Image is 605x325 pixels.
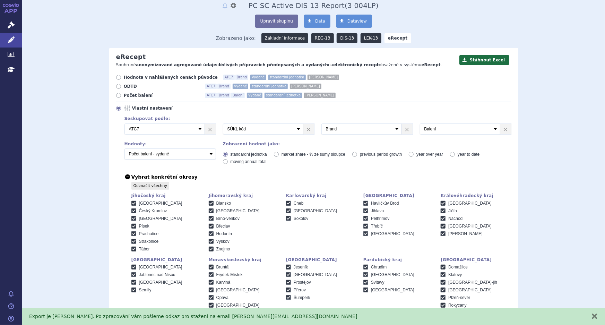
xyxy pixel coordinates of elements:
a: × [205,124,216,134]
div: Jihočeský kraj [131,193,202,198]
div: Jihomoravský kraj [209,193,279,198]
span: Prostějov [294,280,311,285]
span: ( LP) [345,1,379,10]
span: Vydané [233,84,248,89]
div: [GEOGRAPHIC_DATA] [363,193,434,198]
a: Dataview [336,15,372,28]
span: Brno-venkov [216,216,240,221]
div: [GEOGRAPHIC_DATA] [441,257,511,262]
span: [GEOGRAPHIC_DATA] [139,201,182,206]
span: standardní jednotka [250,84,288,89]
span: [GEOGRAPHIC_DATA] [294,272,337,277]
span: Brand [217,84,231,89]
span: [GEOGRAPHIC_DATA] [216,303,260,308]
span: [GEOGRAPHIC_DATA] [294,208,337,213]
span: standardní jednotka [231,152,267,157]
span: Rokycany [448,303,467,308]
span: [GEOGRAPHIC_DATA] [448,201,492,206]
a: Základní informace [261,33,309,43]
span: Sokolov [294,216,309,221]
span: 3 004 [347,1,368,10]
div: [GEOGRAPHIC_DATA] [286,257,356,262]
span: Brand [235,75,249,80]
span: Pelhřimov [371,216,389,221]
span: [PERSON_NAME] [290,84,321,89]
span: Svitavy [371,280,384,285]
p: Souhrnné o na obsažené v systému . [116,62,456,68]
span: [GEOGRAPHIC_DATA] [371,272,414,277]
span: [GEOGRAPHIC_DATA] [216,288,260,292]
span: Domažlice [448,265,468,270]
span: [GEOGRAPHIC_DATA] [139,280,182,285]
span: Blansko [216,201,231,206]
span: [PERSON_NAME] [448,231,483,236]
span: Havlíčkův Brod [371,201,399,206]
a: × [402,124,413,134]
strong: léčivých přípravcích předepsaných a vydaných [219,62,328,67]
span: ODTD [124,84,200,89]
span: ATC7 [223,75,235,80]
div: Moravskoslezský kraj [209,257,279,262]
strong: elektronický recept [333,62,379,67]
span: Zobrazeno jako: [216,33,256,43]
span: Počet balení [124,93,200,98]
span: Vydané [247,93,262,98]
h2: eRecept [116,53,146,61]
span: year over year [416,152,443,157]
span: Chrudim [371,265,387,270]
span: Semily [139,288,152,292]
span: [GEOGRAPHIC_DATA] [371,231,414,236]
div: Královéhradecký kraj [441,193,511,198]
span: Šumperk [294,295,310,300]
button: Upravit skupinu [255,15,298,28]
span: Data [315,19,325,24]
span: Písek [139,224,149,229]
a: × [500,124,511,134]
div: Karlovarský kraj [286,193,356,198]
div: Vybrat konkrétní okresy [118,173,511,181]
a: REG-13 [311,33,334,43]
span: ATC7 [205,93,217,98]
strong: anonymizované agregované údaje [136,62,216,67]
div: [GEOGRAPHIC_DATA] [131,257,202,262]
span: Vlastní nastavení [132,105,208,111]
button: nastavení [230,1,237,10]
span: Břeclav [216,224,230,229]
span: standardní jednotka [268,75,306,80]
span: Jeseník [294,265,308,270]
a: Data [304,15,330,28]
strong: eRecept [384,33,411,43]
span: Vyškov [216,239,230,244]
span: [GEOGRAPHIC_DATA] [448,288,492,292]
div: Zobrazení hodnot jako: [223,142,511,146]
span: Klatovy [448,272,462,277]
span: Přerov [294,288,306,292]
button: Stáhnout Excel [459,55,509,65]
span: Český Krumlov [139,208,167,213]
span: previous period growth [360,152,402,157]
span: moving annual total [231,159,267,164]
span: [GEOGRAPHIC_DATA]-jih [448,280,497,285]
span: Hodonín [216,231,232,236]
span: Dataview [347,19,367,24]
span: Náchod [448,216,463,221]
span: Znojmo [216,247,230,251]
span: [PERSON_NAME] [308,75,339,80]
span: Jablonec nad Nisou [139,272,175,277]
span: [GEOGRAPHIC_DATA] [448,224,492,229]
span: Jičín [448,208,457,213]
span: Cheb [294,201,304,206]
button: notifikace [222,1,228,10]
div: Pardubický kraj [363,257,434,262]
span: year to date [458,152,479,157]
div: 2 [118,123,511,135]
span: standardní jednotka [265,93,302,98]
span: Vydané [250,75,266,80]
div: Seskupovat podle: [118,116,511,121]
a: × [303,124,314,134]
span: [PERSON_NAME] [304,93,336,98]
div: Hodnoty: [124,142,216,146]
span: Strakonice [139,239,159,244]
span: [GEOGRAPHIC_DATA] [139,216,182,221]
span: Plzeň-sever [448,295,470,300]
